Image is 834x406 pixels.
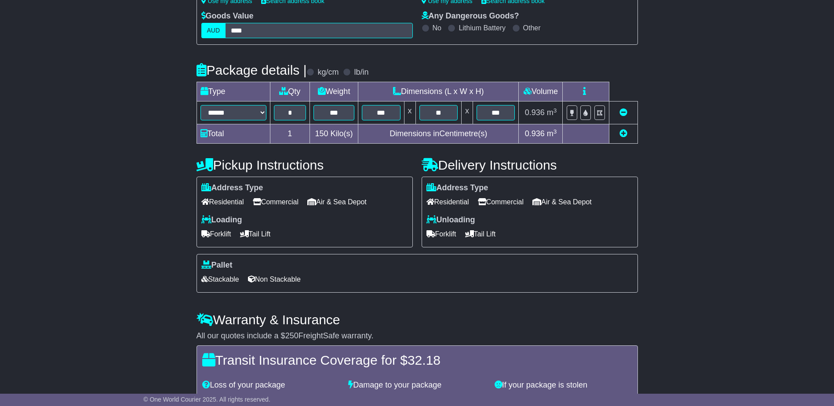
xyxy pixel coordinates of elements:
h4: Pickup Instructions [197,158,413,172]
span: Commercial [478,195,524,209]
td: 1 [270,124,310,144]
sup: 3 [554,128,557,135]
span: 250 [285,331,299,340]
label: No [433,24,441,32]
label: Lithium Battery [459,24,506,32]
span: Forklift [426,227,456,241]
td: Total [197,124,270,144]
td: Weight [310,82,358,101]
span: © One World Courier 2025. All rights reserved. [143,396,270,403]
span: Non Stackable [248,272,301,286]
span: Residential [426,195,469,209]
span: Residential [201,195,244,209]
h4: Package details | [197,63,307,77]
span: m [547,108,557,117]
label: Any Dangerous Goods? [422,11,519,21]
td: Qty [270,82,310,101]
span: 0.936 [525,108,545,117]
label: Loading [201,215,242,225]
label: Pallet [201,261,233,270]
span: Air & Sea Depot [532,195,592,209]
span: m [547,129,557,138]
span: Forklift [201,227,231,241]
td: x [404,101,415,124]
span: 150 [315,129,328,138]
h4: Delivery Instructions [422,158,638,172]
span: Commercial [253,195,299,209]
td: Dimensions (L x W x H) [358,82,519,101]
label: Address Type [426,183,488,193]
div: If your package is stolen [490,381,637,390]
td: Type [197,82,270,101]
label: lb/in [354,68,368,77]
label: AUD [201,23,226,38]
span: Tail Lift [465,227,496,241]
td: Volume [519,82,563,101]
h4: Warranty & Insurance [197,312,638,327]
div: Damage to your package [344,381,490,390]
h4: Transit Insurance Coverage for $ [202,353,632,367]
div: Loss of your package [198,381,344,390]
label: kg/cm [317,68,339,77]
span: 32.18 [408,353,441,367]
span: 0.936 [525,129,545,138]
span: Stackable [201,272,239,286]
label: Address Type [201,183,263,193]
td: Dimensions in Centimetre(s) [358,124,519,144]
label: Goods Value [201,11,254,21]
a: Add new item [619,129,627,138]
label: Other [523,24,541,32]
label: Unloading [426,215,475,225]
td: x [461,101,473,124]
span: Air & Sea Depot [307,195,367,209]
span: Tail Lift [240,227,271,241]
a: Remove this item [619,108,627,117]
div: All our quotes include a $ FreightSafe warranty. [197,331,638,341]
sup: 3 [554,107,557,114]
td: Kilo(s) [310,124,358,144]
